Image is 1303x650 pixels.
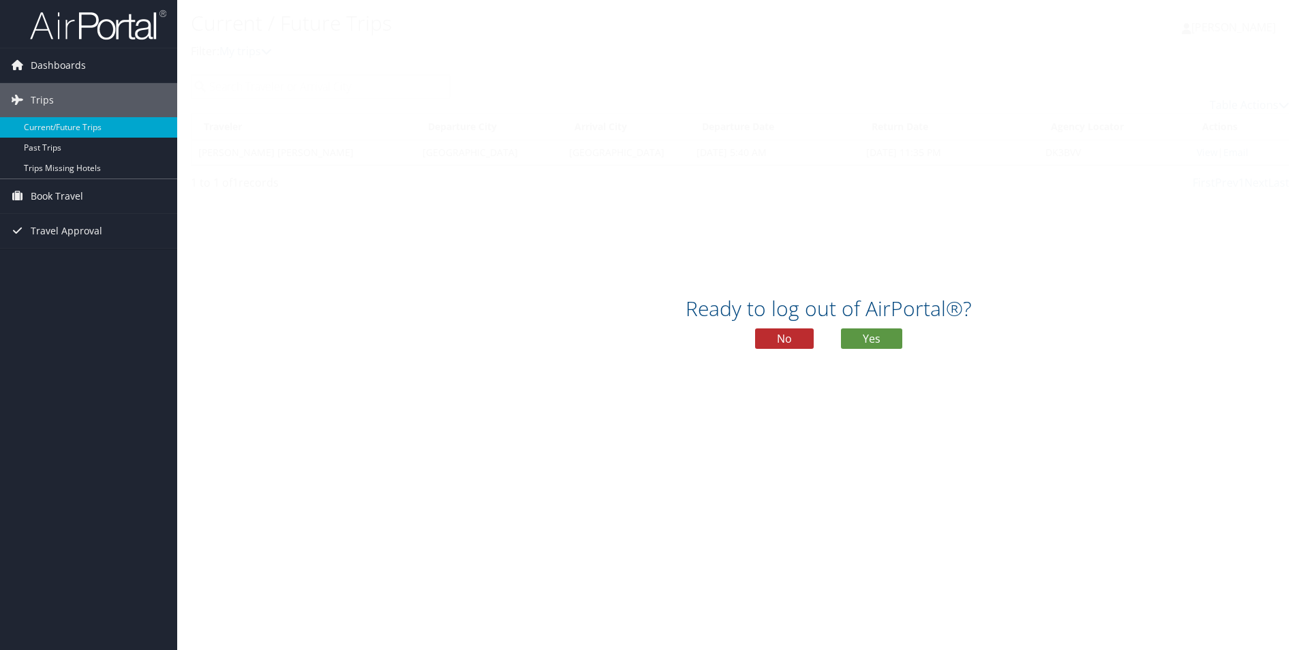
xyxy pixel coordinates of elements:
[31,83,54,117] span: Trips
[31,214,102,248] span: Travel Approval
[841,328,902,349] button: Yes
[755,328,814,349] button: No
[31,48,86,82] span: Dashboards
[30,9,166,41] img: airportal-logo.png
[31,179,83,213] span: Book Travel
